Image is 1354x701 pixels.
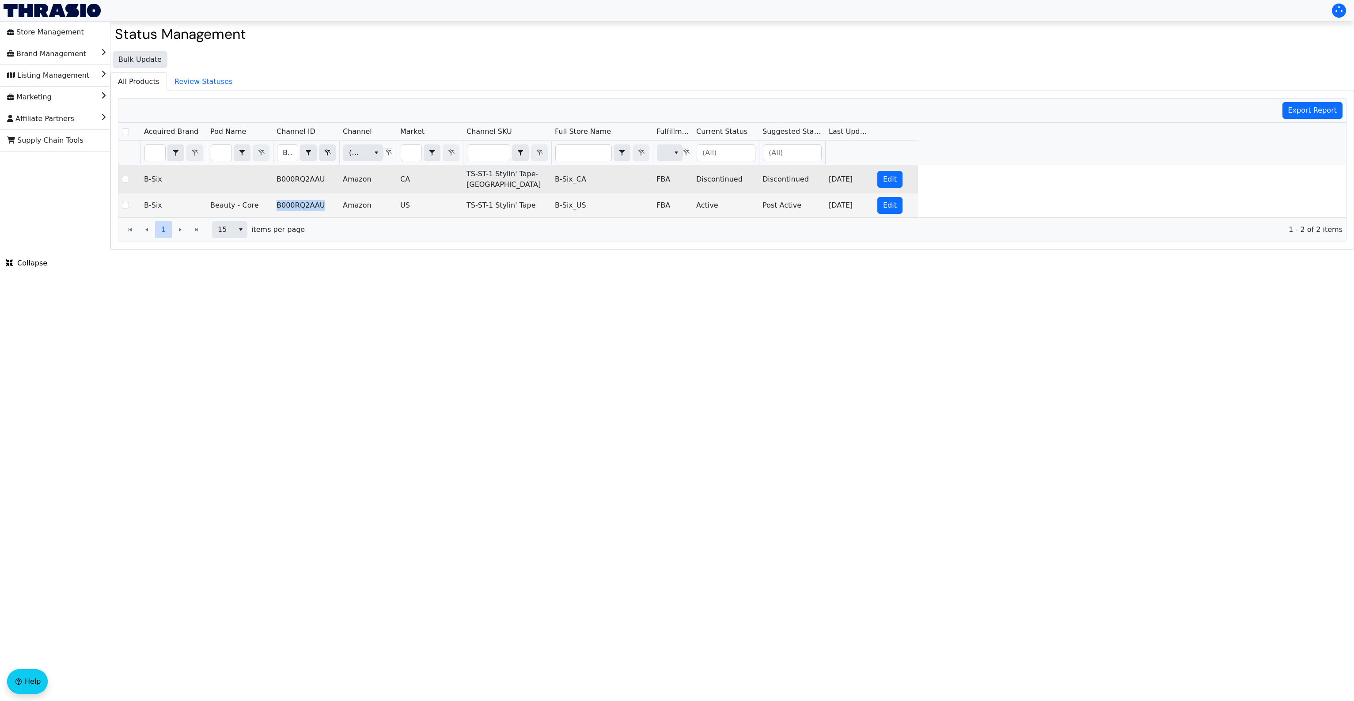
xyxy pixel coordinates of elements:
[6,258,47,269] span: Collapse
[7,68,89,83] span: Listing Management
[273,165,339,193] td: B000RQ2AAU
[140,193,207,217] td: B-Six
[397,165,463,193] td: CA
[877,197,903,214] button: Edit
[234,144,250,161] span: Choose Operator
[883,174,897,185] span: Edit
[7,133,83,148] span: Supply Chain Tools
[277,126,315,137] span: Channel ID
[118,217,1346,242] div: Page 1 of 1
[670,145,683,161] button: select
[211,145,231,161] input: Filter
[210,126,246,137] span: Pod Name
[370,145,383,161] button: select
[825,193,874,217] td: [DATE]
[551,193,653,217] td: B-Six_US
[467,145,510,161] input: Filter
[111,73,167,91] span: All Products
[397,141,463,165] th: Filter
[168,145,184,161] button: select
[339,165,397,193] td: Amazon
[401,145,421,161] input: Filter
[4,4,101,17] img: Thrasio Logo
[656,126,689,137] span: Fulfillment
[463,193,551,217] td: TS-ST-1 Stylin' Tape
[7,25,84,39] span: Store Management
[277,145,298,161] input: Filter
[467,126,512,137] span: Channel SKU
[512,145,528,161] button: select
[300,145,316,161] button: select
[759,141,825,165] th: Filter
[1282,102,1343,119] button: Export Report
[207,141,273,165] th: Filter
[312,224,1343,235] span: 1 - 2 of 2 items
[653,165,693,193] td: FBA
[653,141,693,165] th: Filter
[556,145,611,161] input: Filter
[697,145,755,161] input: (All)
[140,165,207,193] td: B-Six
[140,141,207,165] th: Filter
[155,221,172,238] button: Page 1
[212,221,247,238] span: Page size
[207,193,273,217] td: Beauty - Core
[273,141,339,165] th: Filter
[693,193,759,217] td: Active
[234,145,250,161] button: select
[463,141,551,165] th: Filter
[463,165,551,193] td: TS-ST-1 Stylin' Tape-[GEOGRAPHIC_DATA]
[113,51,167,68] button: Bulk Update
[696,126,747,137] span: Current Status
[1288,105,1337,116] span: Export Report
[122,176,129,183] input: Select Row
[883,200,897,211] span: Edit
[349,148,363,158] span: (All)
[118,54,162,65] span: Bulk Update
[614,144,630,161] span: Choose Operator
[759,193,825,217] td: Post Active
[115,26,1350,42] h2: Status Management
[218,224,229,235] span: 15
[400,126,425,137] span: Market
[759,165,825,193] td: Discontinued
[167,73,239,91] span: Review Statuses
[251,224,305,235] span: items per page
[300,144,317,161] span: Choose Operator
[829,126,870,137] span: Last Update
[614,145,630,161] button: select
[319,144,336,161] button: Clear
[762,126,822,137] span: Suggested Status
[877,171,903,188] button: Edit
[693,165,759,193] td: Discontinued
[7,47,86,61] span: Brand Management
[424,145,440,161] button: select
[7,112,74,126] span: Affiliate Partners
[763,145,821,161] input: (All)
[167,144,184,161] span: Choose Operator
[7,669,48,694] button: Help floatingactionbutton
[693,141,759,165] th: Filter
[653,193,693,217] td: FBA
[339,193,397,217] td: Amazon
[512,144,529,161] span: Choose Operator
[273,193,339,217] td: B000RQ2AAU
[234,222,247,238] button: select
[825,165,874,193] td: [DATE]
[424,144,440,161] span: Choose Operator
[7,90,52,104] span: Marketing
[551,165,653,193] td: B-Six_CA
[161,224,166,235] span: 1
[339,141,397,165] th: Filter
[122,128,129,135] input: Select Row
[145,145,165,161] input: Filter
[397,193,463,217] td: US
[555,126,611,137] span: Full Store Name
[25,676,41,687] span: Help
[551,141,653,165] th: Filter
[122,202,129,209] input: Select Row
[144,126,198,137] span: Acquired Brand
[343,126,372,137] span: Channel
